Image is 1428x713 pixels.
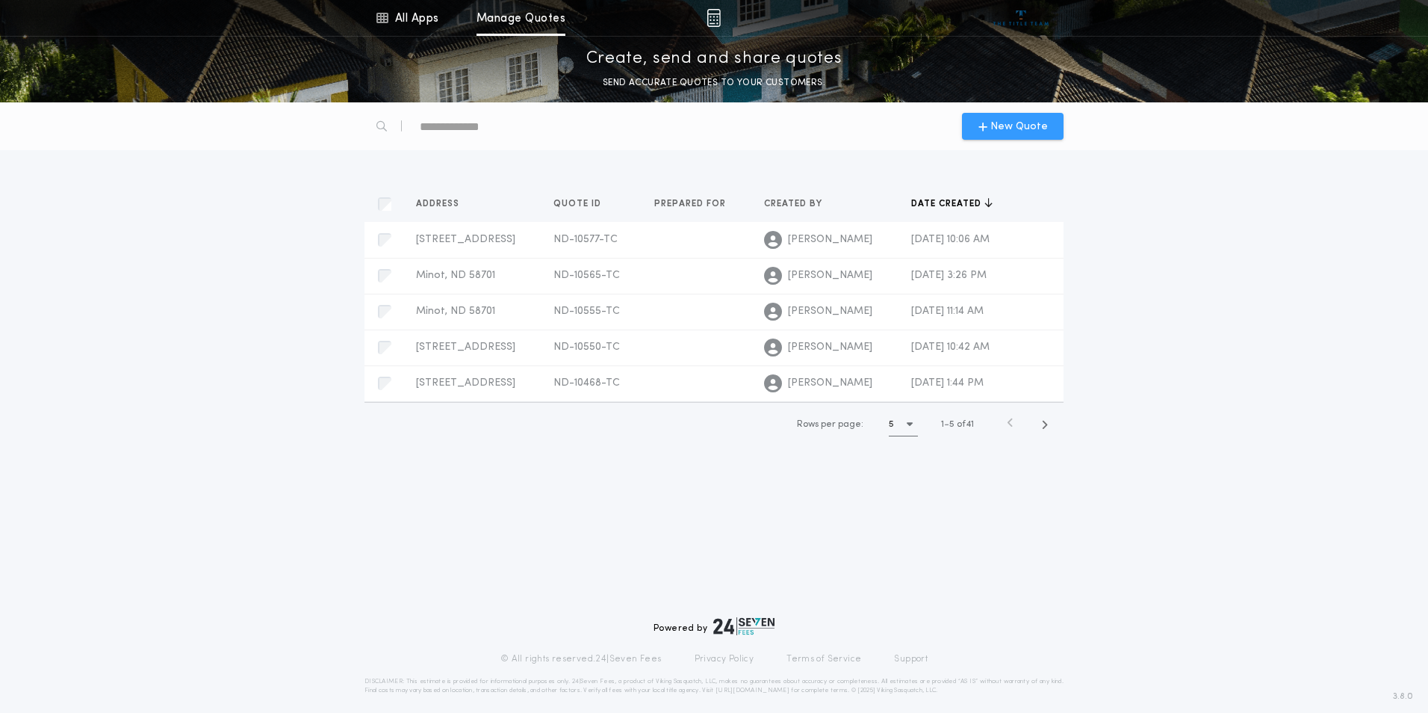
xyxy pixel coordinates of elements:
img: logo [713,617,774,635]
a: Terms of Service [786,653,861,665]
a: Privacy Policy [695,653,754,665]
span: [PERSON_NAME] [788,376,872,391]
span: [STREET_ADDRESS] [416,377,515,389]
span: Address [416,198,462,210]
span: [DATE] 3:26 PM [911,270,987,281]
span: [PERSON_NAME] [788,268,872,283]
button: 5 [889,413,918,436]
span: ND-10577-TC [553,234,618,245]
span: [STREET_ADDRESS] [416,342,515,353]
p: © All rights reserved. 24|Seven Fees [500,653,662,665]
span: Quote ID [553,198,604,210]
span: [DATE] 10:06 AM [911,234,990,245]
span: [STREET_ADDRESS] [416,234,515,245]
span: ND-10555-TC [553,306,620,317]
button: Created by [764,197,833,212]
p: Create, send and share quotes [586,47,842,71]
div: Powered by [654,617,774,635]
span: ND-10468-TC [553,377,620,389]
span: 5 [949,420,954,429]
span: [DATE] 11:14 AM [911,306,984,317]
span: Created by [764,198,825,210]
span: ND-10550-TC [553,342,620,353]
span: [PERSON_NAME] [788,304,872,319]
span: of 41 [957,418,974,431]
button: Quote ID [553,197,612,212]
img: img [707,9,721,27]
button: New Quote [962,113,1064,140]
span: Date created [911,198,984,210]
a: [URL][DOMAIN_NAME] [715,688,789,694]
span: Minot, ND 58701 [416,306,495,317]
span: ND-10565-TC [553,270,620,281]
span: Prepared for [654,198,729,210]
button: Date created [911,197,993,212]
span: Minot, ND 58701 [416,270,495,281]
span: 3.8.0 [1393,690,1413,703]
span: Rows per page: [797,420,863,429]
span: [DATE] 1:44 PM [911,377,984,389]
p: DISCLAIMER: This estimate is provided for informational purposes only. 24|Seven Fees, a product o... [364,677,1064,695]
span: 1 [941,420,944,429]
p: SEND ACCURATE QUOTES TO YOUR CUSTOMERS. [603,75,825,90]
img: vs-icon [993,10,1049,25]
span: [DATE] 10:42 AM [911,342,990,353]
span: [PERSON_NAME] [788,340,872,355]
a: Support [894,653,928,665]
span: New Quote [990,119,1048,135]
span: [PERSON_NAME] [788,232,872,247]
h1: 5 [889,417,894,432]
button: Address [416,197,471,212]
